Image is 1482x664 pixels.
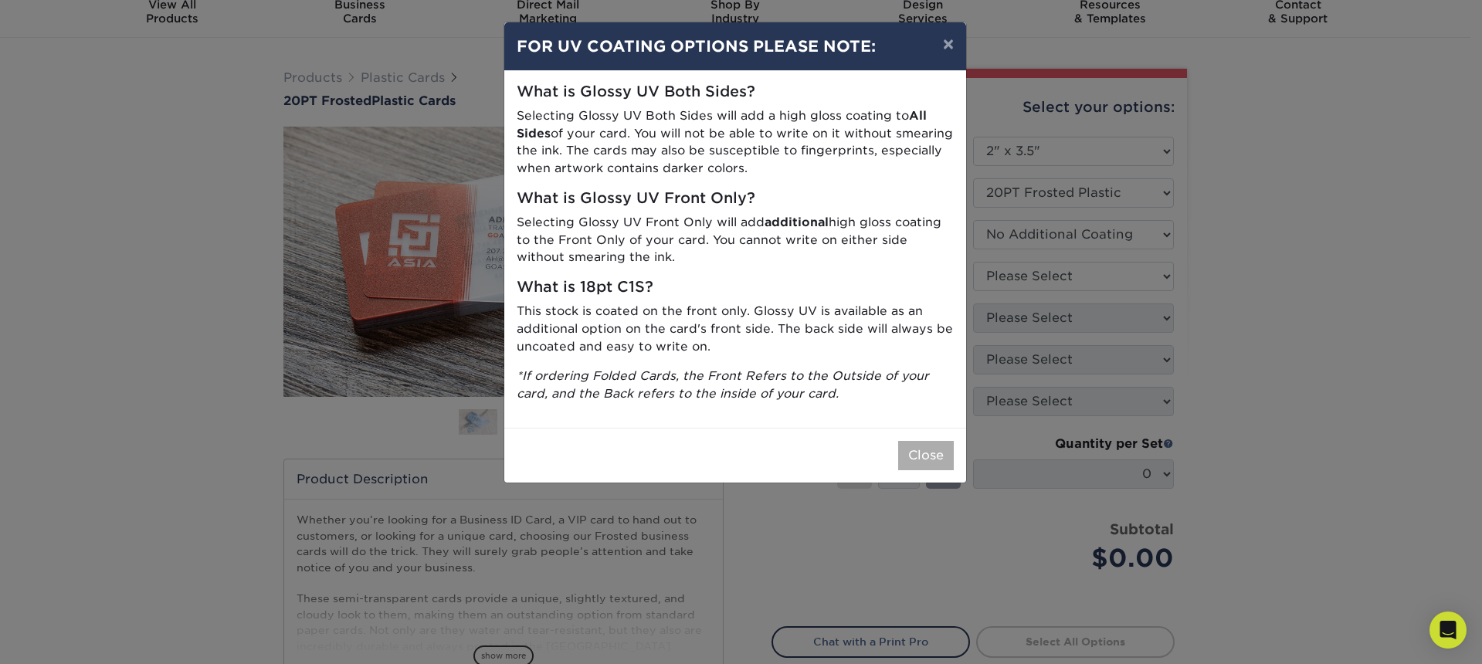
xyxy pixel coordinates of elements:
[517,214,954,266] p: Selecting Glossy UV Front Only will add high gloss coating to the Front Only of your card. You ca...
[517,368,929,401] i: *If ordering Folded Cards, the Front Refers to the Outside of your card, and the Back refers to t...
[517,35,954,58] h4: FOR UV COATING OPTIONS PLEASE NOTE:
[517,108,927,141] strong: All Sides
[1429,611,1467,649] div: Open Intercom Messenger
[931,22,966,66] button: ×
[898,441,954,470] button: Close
[517,190,954,208] h5: What is Glossy UV Front Only?
[517,303,954,355] p: This stock is coated on the front only. Glossy UV is available as an additional option on the car...
[517,83,954,101] h5: What is Glossy UV Both Sides?
[517,279,954,296] h5: What is 18pt C1S?
[517,107,954,178] p: Selecting Glossy UV Both Sides will add a high gloss coating to of your card. You will not be abl...
[765,215,829,229] strong: additional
